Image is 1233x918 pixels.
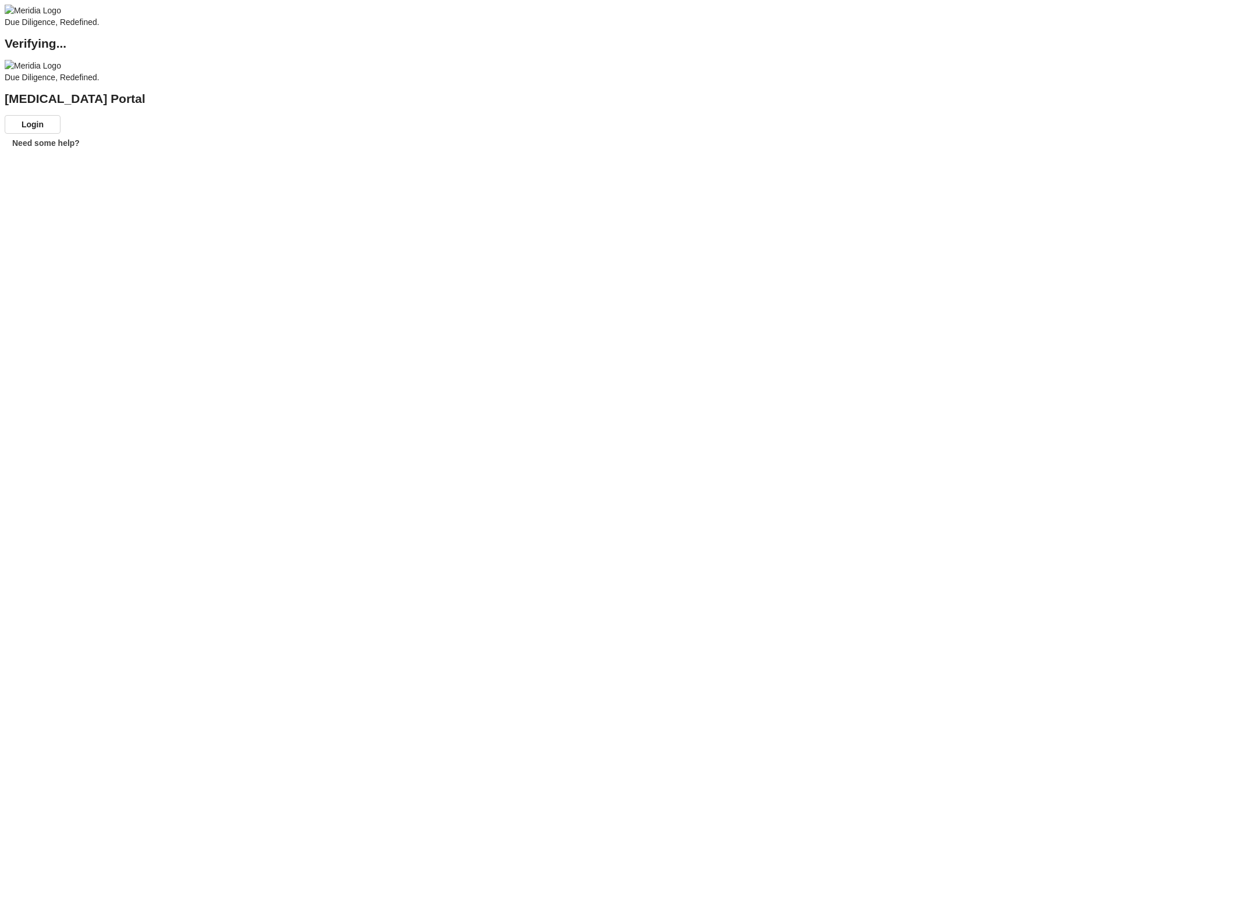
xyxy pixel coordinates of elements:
span: Due Diligence, Redefined. [5,73,99,82]
span: Due Diligence, Redefined. [5,17,99,27]
img: Meridia Logo [5,60,61,72]
button: Login [5,115,60,134]
h2: Verifying... [5,38,1228,49]
h2: [MEDICAL_DATA] Portal [5,93,1228,105]
button: Need some help? [5,134,87,152]
img: Meridia Logo [5,5,61,16]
